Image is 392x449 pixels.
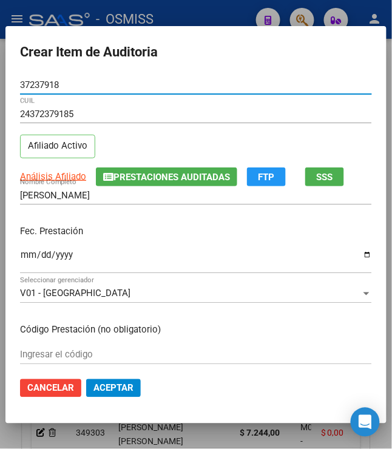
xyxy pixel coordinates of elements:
[20,135,95,158] p: Afiliado Activo
[317,172,333,183] span: SSS
[20,323,372,337] p: Código Prestación (no obligatorio)
[305,167,344,186] button: SSS
[20,224,372,238] p: Fec. Prestación
[27,383,74,394] span: Cancelar
[93,383,133,394] span: Aceptar
[20,379,81,397] button: Cancelar
[20,41,372,64] h2: Crear Item de Auditoria
[20,171,86,182] span: Análisis Afiliado
[86,379,141,397] button: Aceptar
[96,167,237,186] button: Prestaciones Auditadas
[351,408,380,437] div: Open Intercom Messenger
[113,172,230,183] span: Prestaciones Auditadas
[259,172,275,183] span: FTP
[247,167,286,186] button: FTP
[20,288,130,299] span: V01 - [GEOGRAPHIC_DATA]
